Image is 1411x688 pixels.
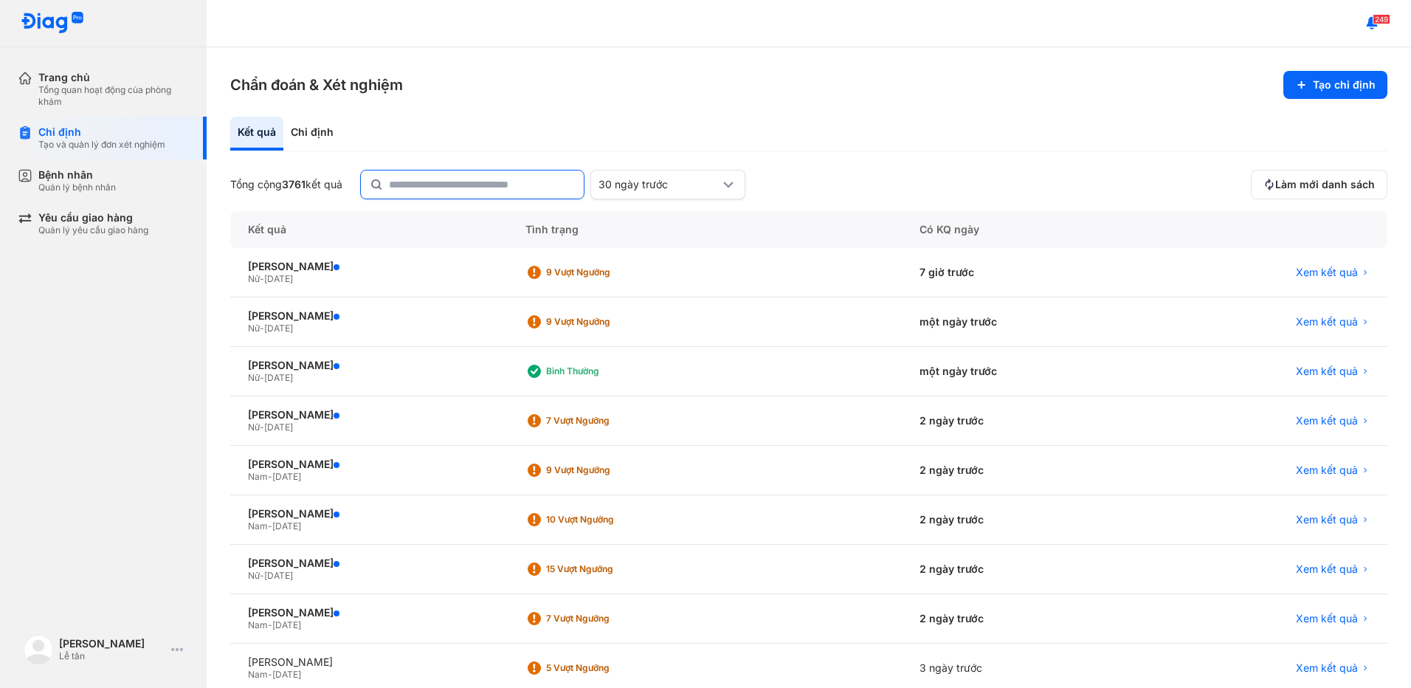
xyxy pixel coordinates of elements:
span: - [268,669,272,680]
span: Xem kết quả [1296,266,1358,279]
div: 7 giờ trước [902,248,1149,297]
span: - [260,323,264,334]
span: Xem kết quả [1296,612,1358,625]
div: 9 Vượt ngưỡng [546,316,664,328]
span: Xem kết quả [1296,513,1358,526]
span: [DATE] [264,422,293,433]
div: [PERSON_NAME] [248,458,490,471]
span: 249 [1373,14,1390,24]
div: [PERSON_NAME] [248,656,490,669]
div: Tổng quan hoạt động của phòng khám [38,84,189,108]
div: Trang chủ [38,71,189,84]
span: [DATE] [264,273,293,284]
div: Bệnh nhân [38,168,116,182]
div: 15 Vượt ngưỡng [546,563,664,575]
span: Nữ [248,422,260,433]
div: Tạo và quản lý đơn xét nghiệm [38,139,165,151]
span: [DATE] [272,669,301,680]
img: logo [24,635,53,664]
span: - [260,422,264,433]
div: 30 ngày trước [598,178,720,191]
div: [PERSON_NAME] [248,359,490,372]
div: 2 ngày trước [902,594,1149,644]
div: 10 Vượt ngưỡng [546,514,664,526]
div: Bình thường [546,365,664,377]
div: 7 Vượt ngưỡng [546,415,664,427]
button: Tạo chỉ định [1283,71,1387,99]
div: Chỉ định [283,117,341,151]
span: Xem kết quả [1296,315,1358,328]
span: - [268,520,272,532]
h3: Chẩn đoán & Xét nghiệm [230,75,403,95]
span: Nam [248,471,268,482]
span: Xem kết quả [1296,464,1358,477]
div: Quản lý bệnh nhân [38,182,116,193]
span: - [260,273,264,284]
span: Nam [248,520,268,532]
span: [DATE] [264,372,293,383]
div: 9 Vượt ngưỡng [546,266,664,278]
div: một ngày trước [902,347,1149,396]
div: 9 Vượt ngưỡng [546,464,664,476]
div: 5 Vượt ngưỡng [546,662,664,674]
div: Quản lý yêu cầu giao hàng [38,224,148,236]
span: Xem kết quả [1296,661,1358,675]
span: Nữ [248,570,260,581]
div: 2 ngày trước [902,495,1149,545]
div: [PERSON_NAME] [248,408,490,422]
span: Xem kết quả [1296,414,1358,427]
div: 2 ngày trước [902,545,1149,594]
span: Xem kết quả [1296,365,1358,378]
span: [DATE] [264,570,293,581]
span: Nam [248,619,268,630]
div: [PERSON_NAME] [248,260,490,273]
div: Có KQ ngày [902,211,1149,248]
div: Tổng cộng kết quả [230,178,342,191]
div: Yêu cầu giao hàng [38,211,148,224]
span: [DATE] [272,471,301,482]
span: - [260,372,264,383]
div: [PERSON_NAME] [59,637,165,650]
span: Xem kết quả [1296,563,1358,576]
div: [PERSON_NAME] [248,557,490,570]
span: Nữ [248,323,260,334]
span: - [268,619,272,630]
span: [DATE] [272,619,301,630]
div: [PERSON_NAME] [248,606,490,619]
div: [PERSON_NAME] [248,507,490,520]
div: Kết quả [230,211,508,248]
div: Chỉ định [38,125,165,139]
div: Lễ tân [59,650,165,662]
span: Nam [248,669,268,680]
div: 7 Vượt ngưỡng [546,613,664,625]
button: Làm mới danh sách [1251,170,1387,199]
span: 3761 [282,178,306,190]
div: 2 ngày trước [902,396,1149,446]
span: - [260,570,264,581]
span: [DATE] [264,323,293,334]
div: [PERSON_NAME] [248,309,490,323]
span: [DATE] [272,520,301,532]
div: 2 ngày trước [902,446,1149,495]
div: Kết quả [230,117,283,151]
span: Làm mới danh sách [1275,178,1375,191]
img: logo [21,12,84,35]
div: Tình trạng [508,211,902,248]
span: Nữ [248,273,260,284]
span: Nữ [248,372,260,383]
span: - [268,471,272,482]
div: một ngày trước [902,297,1149,347]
